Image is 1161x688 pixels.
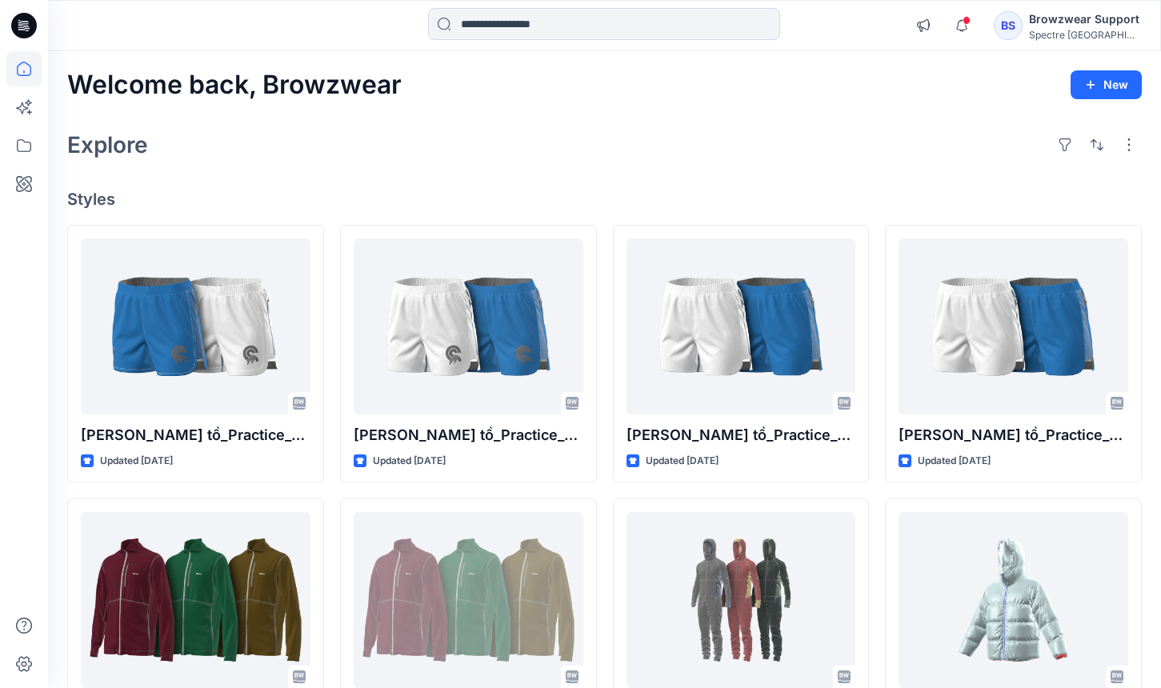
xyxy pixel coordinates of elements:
p: [PERSON_NAME] tồ_Practice_[DATE] [899,424,1128,446]
h4: Styles [67,190,1142,209]
a: Quang tồ_Practice_4Sep2025_Artworks [627,238,856,414]
div: Spectre [GEOGRAPHIC_DATA] [1029,29,1141,41]
a: Training Test_QUANNG - RDF23 MICROGRID JACKET MEN [81,512,310,688]
div: Browzwear Support [1029,10,1141,29]
a: Training Practice_Oliver QS_NGUYEN DUC-MAS26-TAIS HDM-Aenergy_FL T-SHIRT Men-FFINITY PANTS M-TEST [627,512,856,688]
p: Updated [DATE] [100,453,173,470]
p: [PERSON_NAME] tồ_Practice_[DATE]_Artworks v2 [354,424,583,446]
h2: Explore [67,132,148,158]
a: Quang tồ_Practice_4Sep2025_v3 [81,238,310,414]
p: Updated [DATE] [373,453,446,470]
a: Quang tồ_Practice_4Sep2025_Artworks v2 [354,238,583,414]
a: QUANNG - RDF23 MICROGRID JACKET MEN [354,512,583,688]
button: New [1071,70,1142,99]
p: [PERSON_NAME] tồ_Practice_[DATE]_v3 [81,424,310,446]
p: [PERSON_NAME] tồ_Practice_[DATE]_Artworks [627,424,856,446]
p: Updated [DATE] [646,453,719,470]
a: Quang tồ_Practice_4Sep2025 [899,238,1128,414]
a: Training Practice_Down jacket 001 [899,512,1128,688]
div: BS [994,11,1023,40]
p: Updated [DATE] [918,453,991,470]
h2: Welcome back, Browzwear [67,70,402,100]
